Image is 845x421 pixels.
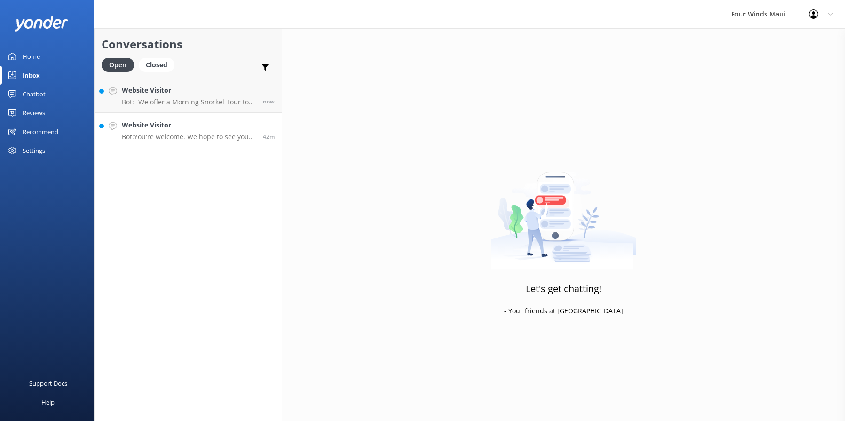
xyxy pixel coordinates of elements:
div: Support Docs [29,374,67,393]
h2: Conversations [102,35,275,53]
p: Bot: You're welcome. We hope to see you at [GEOGRAPHIC_DATA] soon! [122,133,256,141]
a: Website VisitorBot:You're welcome. We hope to see you at [GEOGRAPHIC_DATA] soon!42m [95,113,282,148]
div: Recommend [23,122,58,141]
h4: Website Visitor [122,120,256,130]
a: Closed [139,59,179,70]
div: Closed [139,58,174,72]
p: Bot: - We offer a Morning Snorkel Tour to Molokini Crater: [DOMAIN_NAME][URL]. - We have an After... [122,98,256,106]
span: Sep 24 2025 07:30am (UTC -10:00) Pacific/Honolulu [263,133,275,141]
div: Home [23,47,40,66]
h4: Website Visitor [122,85,256,95]
div: Open [102,58,134,72]
img: artwork of a man stealing a conversation from at giant smartphone [491,152,636,270]
div: Inbox [23,66,40,85]
span: Sep 24 2025 08:12am (UTC -10:00) Pacific/Honolulu [263,97,275,105]
div: Settings [23,141,45,160]
a: Website VisitorBot:- We offer a Morning Snorkel Tour to Molokini Crater: [DOMAIN_NAME][URL]. - We... [95,78,282,113]
div: Help [41,393,55,412]
h3: Let's get chatting! [526,281,601,296]
div: Reviews [23,103,45,122]
img: yonder-white-logo.png [14,16,68,32]
div: Chatbot [23,85,46,103]
a: Open [102,59,139,70]
p: - Your friends at [GEOGRAPHIC_DATA] [504,306,623,316]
